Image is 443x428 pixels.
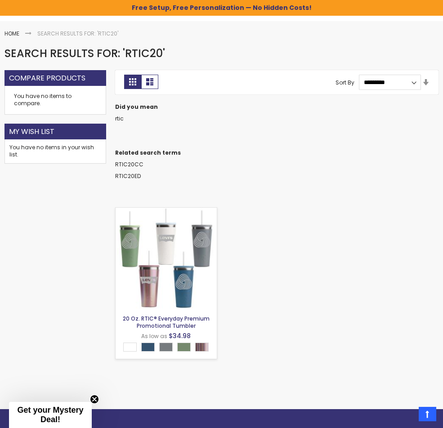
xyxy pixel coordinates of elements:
div: Storm [141,343,155,352]
a: 20 Oz. RTIC® Everyday Premium Promotional Tumbler [123,315,210,330]
strong: My Wish List [9,127,54,137]
a: 20 Oz. RTIC® Everyday Premium Promotional Tumbler [116,207,216,215]
button: Close teaser [90,395,99,404]
div: You have no items in your wish list. [9,144,101,158]
dt: Did you mean [115,103,439,111]
div: White [123,343,137,352]
span: Search results for: 'rtic20' [4,46,165,61]
iframe: Google Customer Reviews [369,404,443,428]
a: Home [4,30,19,37]
div: Fog [159,343,173,352]
a: RTIC20ED [115,172,141,180]
span: $34.98 [169,331,191,340]
label: Sort By [336,78,354,86]
div: You have no items to compare. [4,86,106,114]
a: rtic [115,115,124,122]
img: 20 Oz. RTIC® Everyday Premium Promotional Tumbler [116,208,216,308]
strong: Grid [124,75,141,89]
div: Get your Mystery Deal!Close teaser [9,402,92,428]
div: Select A Color [123,343,213,354]
div: Sage Green [177,343,191,352]
dt: Related search terms [115,149,439,156]
strong: Search results for: 'rtic20' [37,30,118,37]
div: Snapdragon Glitter [195,343,209,352]
span: Get your Mystery Deal! [17,406,83,424]
a: RTIC20CC [115,160,143,168]
span: As low as [141,332,167,340]
strong: Compare Products [9,73,85,83]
